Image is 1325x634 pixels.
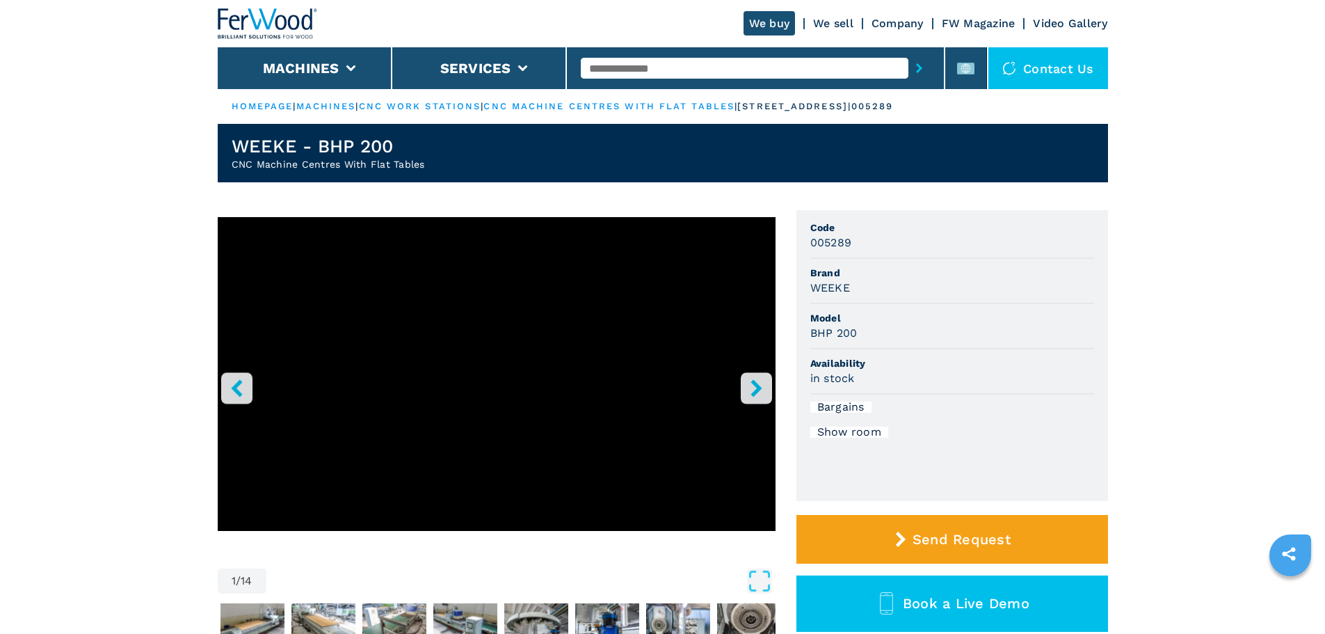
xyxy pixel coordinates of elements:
div: Bargains [810,402,872,413]
a: sharethis [1271,537,1306,571]
button: Open Fullscreen [270,569,772,594]
p: 005289 [851,100,894,113]
span: Code [810,221,1094,235]
div: Contact us [988,47,1108,89]
span: | [293,101,296,111]
div: Show room [810,427,888,438]
a: cnc machine centres with flat tables [483,101,734,111]
h3: in stock [810,370,855,386]
h3: WEEKE [810,280,850,296]
span: | [734,101,737,111]
a: FW Magazine [942,17,1015,30]
span: 1 [232,576,236,587]
span: / [236,576,241,587]
a: machines [296,101,356,111]
h3: 005289 [810,235,852,251]
button: Services [440,60,511,77]
button: left-button [221,372,252,404]
button: Machines [263,60,339,77]
span: Book a Live Demo [903,595,1029,612]
h3: BHP 200 [810,325,858,341]
h1: WEEKE - BHP 200 [232,135,425,157]
div: Go to Slide 1 [218,217,776,555]
h2: CNC Machine Centres With Flat Tables [232,157,425,171]
button: submit-button [908,52,930,84]
span: | [481,101,483,111]
span: Send Request [913,531,1011,548]
button: Send Request [796,515,1108,564]
img: Contact us [1002,61,1016,75]
p: [STREET_ADDRESS] | [737,100,851,113]
a: cnc work stations [359,101,481,111]
img: Ferwood [218,8,318,39]
button: right-button [741,372,772,404]
span: Model [810,311,1094,325]
span: Availability [810,356,1094,370]
span: 14 [241,576,252,587]
iframe: YouTube video player [218,217,776,531]
a: HOMEPAGE [232,101,294,111]
span: Brand [810,266,1094,280]
a: Video Gallery [1033,17,1107,30]
span: | [355,101,358,111]
a: We sell [813,17,853,30]
a: We buy [744,11,796,35]
a: Company [872,17,924,30]
button: Book a Live Demo [796,576,1108,632]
